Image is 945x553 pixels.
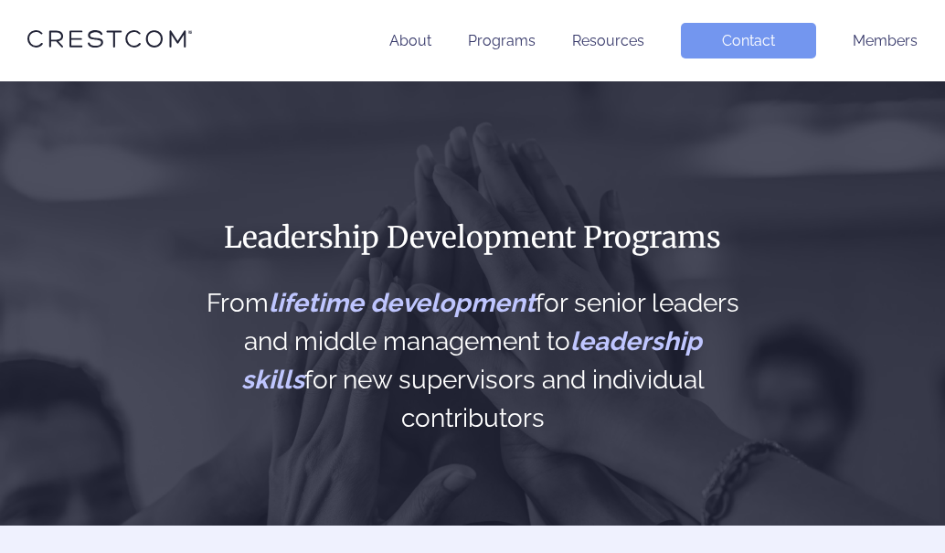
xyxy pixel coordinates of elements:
[200,284,746,438] h2: From for senior leaders and middle management to for new supervisors and individual contributors
[389,32,431,49] a: About
[468,32,536,49] a: Programs
[681,23,816,58] a: Contact
[200,218,746,257] h1: Leadership Development Programs
[853,32,918,49] a: Members
[269,288,536,318] span: lifetime development
[572,32,644,49] a: Resources
[241,326,702,395] span: leadership skills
